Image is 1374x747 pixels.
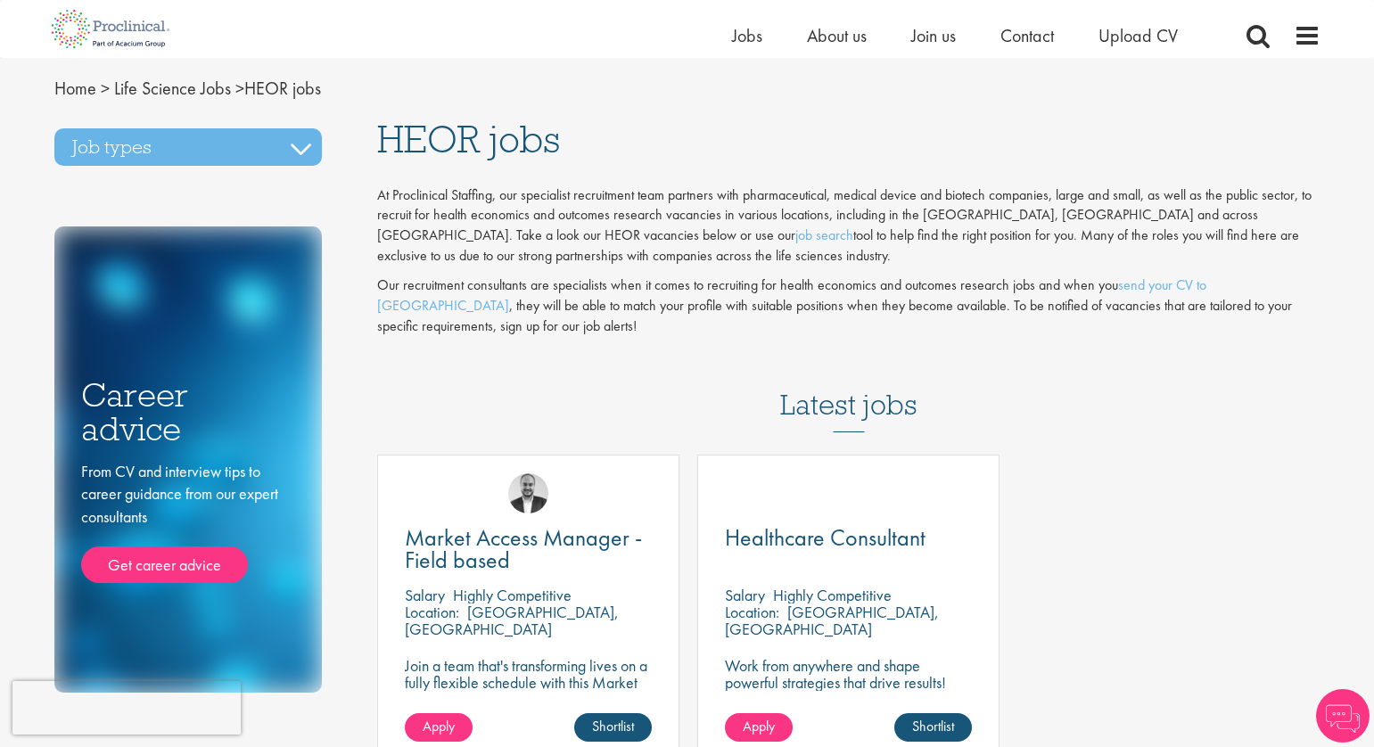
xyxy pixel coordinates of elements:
a: Market Access Manager - Field based [405,527,652,571]
span: Market Access Manager - Field based [405,522,642,575]
img: Chatbot [1316,689,1370,743]
span: Location: [725,602,779,622]
a: Apply [405,713,473,742]
span: Salary [725,585,765,605]
a: Shortlist [894,713,972,742]
h3: Latest jobs [780,345,917,432]
a: About us [807,24,867,47]
a: Apply [725,713,793,742]
span: > [101,77,110,100]
img: Aitor Melia [508,473,548,513]
a: Jobs [732,24,762,47]
a: Get career advice [81,546,248,584]
a: breadcrumb link to Life Science Jobs [114,77,231,100]
span: Salary [405,585,445,605]
a: breadcrumb link to Home [54,77,96,100]
p: Highly Competitive [773,585,892,605]
p: Highly Competitive [453,585,572,605]
span: Healthcare Consultant [725,522,926,553]
p: [GEOGRAPHIC_DATA], [GEOGRAPHIC_DATA] [405,602,619,639]
p: Our recruitment consultants are specialists when it comes to recruiting for health economics and ... [377,275,1321,337]
p: Work from anywhere and shape powerful strategies that drive results! Enjoy the freedom of remote ... [725,657,972,725]
div: From CV and interview tips to career guidance from our expert consultants [81,460,295,584]
a: Shortlist [574,713,652,742]
iframe: reCAPTCHA [12,681,241,735]
a: send your CV to [GEOGRAPHIC_DATA] [377,275,1206,315]
span: HEOR jobs [377,115,560,163]
p: [GEOGRAPHIC_DATA], [GEOGRAPHIC_DATA] [725,602,939,639]
span: Location: [405,602,459,622]
a: Join us [911,24,956,47]
a: Upload CV [1098,24,1178,47]
p: At Proclinical Staffing, our specialist recruitment team partners with pharmaceutical, medical de... [377,185,1321,267]
p: Join a team that's transforming lives on a fully flexible schedule with this Market Access Manage... [405,657,652,708]
a: job search [795,226,853,244]
h3: Career advice [81,378,295,447]
a: Healthcare Consultant [725,527,972,549]
span: HEOR jobs [54,77,321,100]
a: Contact [1000,24,1054,47]
h3: Job types [54,128,322,166]
span: Apply [743,717,775,735]
span: > [235,77,244,100]
span: Apply [423,717,455,735]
